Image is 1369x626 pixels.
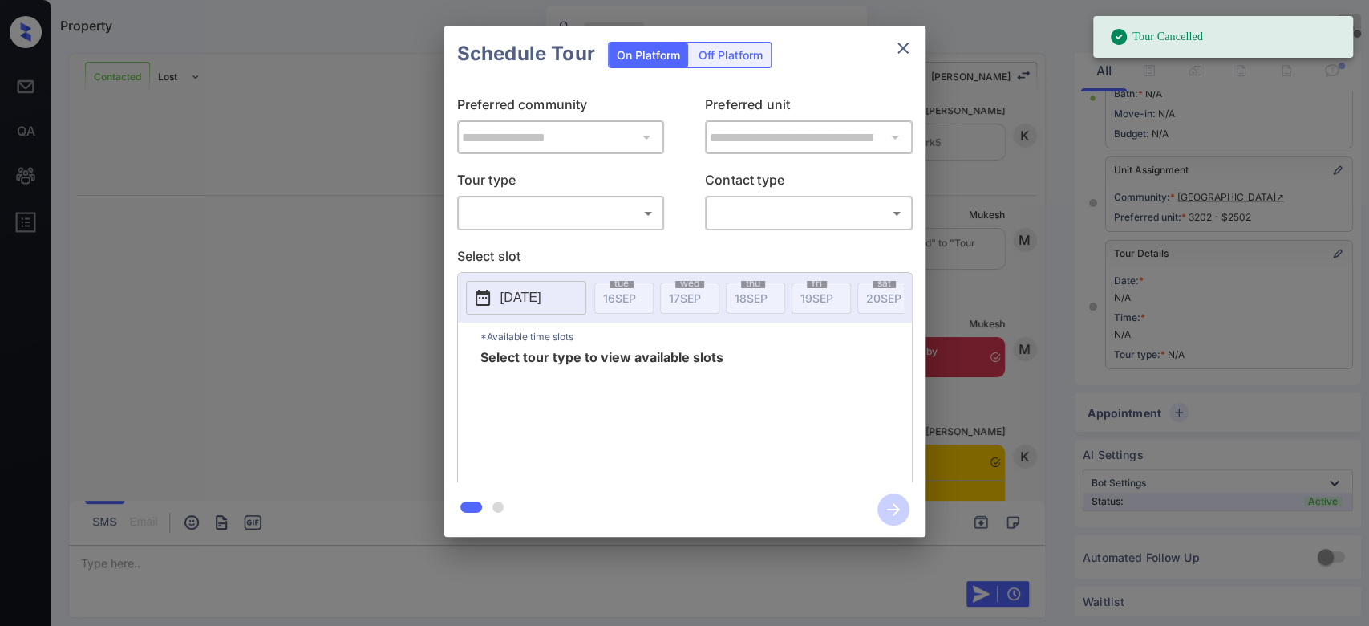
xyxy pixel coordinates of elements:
[1109,21,1203,53] div: Tour Cancelled
[691,43,771,67] div: Off Platform
[457,246,913,272] p: Select slot
[457,170,665,196] p: Tour type
[887,32,919,64] button: close
[609,43,688,67] div: On Platform
[705,95,913,120] p: Preferred unit
[466,281,586,315] button: [DATE]
[480,351,723,479] span: Select tour type to view available slots
[500,288,541,307] p: [DATE]
[480,323,912,351] p: *Available time slots
[705,170,913,196] p: Contact type
[444,26,608,82] h2: Schedule Tour
[457,95,665,120] p: Preferred community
